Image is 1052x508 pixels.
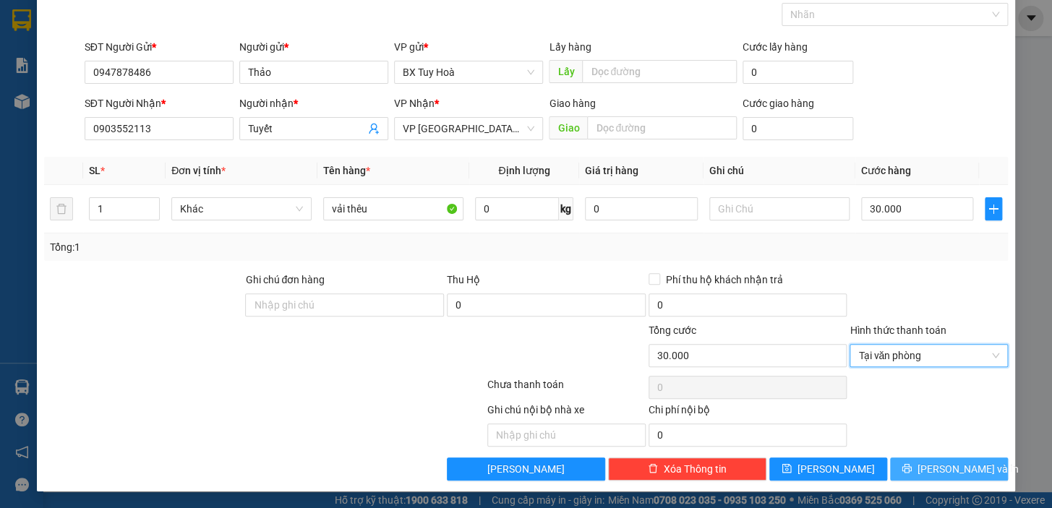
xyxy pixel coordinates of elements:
[743,61,853,84] input: Cước lấy hàng
[89,165,101,176] span: SL
[902,463,912,475] span: printer
[239,95,388,111] div: Người nhận
[323,197,463,220] input: VD: Bàn, Ghế
[549,98,595,109] span: Giao hàng
[323,165,370,176] span: Tên hàng
[549,116,587,139] span: Giao
[709,197,850,220] input: Ghi Chú
[487,423,646,447] input: Nhập ghi chú
[985,197,1002,220] button: plus
[403,61,534,83] span: BX Tuy Hoà
[704,157,855,185] th: Ghi chú
[239,39,388,55] div: Người gửi
[918,461,1019,477] span: [PERSON_NAME] và In
[797,461,875,477] span: [PERSON_NAME]
[394,39,543,55] div: VP gửi
[850,324,946,336] label: Hình thức thanh toán
[245,274,325,285] label: Ghi chú đơn hàng
[85,39,234,55] div: SĐT Người Gửi
[782,463,792,475] span: save
[660,272,789,288] span: Phí thu hộ khách nhận trả
[649,402,847,423] div: Chi phí nội bộ
[649,324,696,336] span: Tổng cước
[585,197,698,220] input: 0
[85,95,234,111] div: SĐT Người Nhận
[447,274,480,285] span: Thu Hộ
[985,203,1001,215] span: plus
[245,293,444,317] input: Ghi chú đơn hàng
[608,457,766,481] button: deleteXóa Thông tin
[743,98,814,109] label: Cước giao hàng
[50,239,407,255] div: Tổng: 1
[171,165,226,176] span: Đơn vị tính
[394,98,435,109] span: VP Nhận
[368,123,380,134] span: user-add
[743,117,853,140] input: Cước giao hàng
[487,402,646,423] div: Ghi chú nội bộ nhà xe
[858,345,999,366] span: Tại văn phòng
[559,197,573,220] span: kg
[180,198,303,220] span: Khác
[890,457,1008,481] button: printer[PERSON_NAME] và In
[664,461,727,477] span: Xóa Thông tin
[487,461,565,477] span: [PERSON_NAME]
[50,197,73,220] button: delete
[498,165,549,176] span: Định lượng
[582,60,737,83] input: Dọc đường
[549,41,591,53] span: Lấy hàng
[587,116,737,139] input: Dọc đường
[447,457,605,481] button: [PERSON_NAME]
[585,165,638,176] span: Giá trị hàng
[861,165,911,176] span: Cước hàng
[648,463,658,475] span: delete
[486,376,647,402] div: Chưa thanh toán
[549,60,582,83] span: Lấy
[743,41,808,53] label: Cước lấy hàng
[769,457,887,481] button: save[PERSON_NAME]
[403,118,534,139] span: VP Nha Trang xe Limousine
